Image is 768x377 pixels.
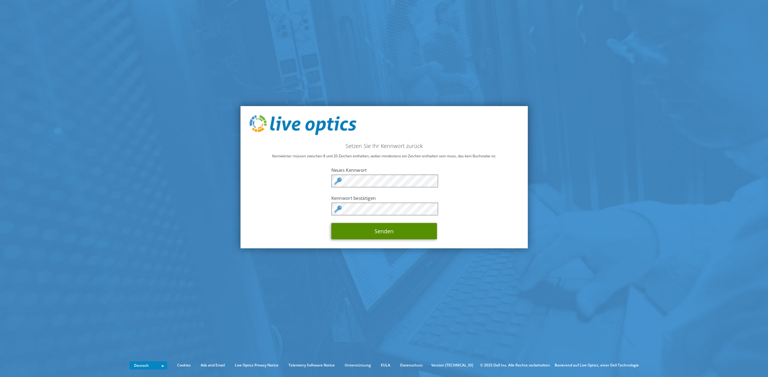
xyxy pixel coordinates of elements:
label: Neues Kennwort [331,167,437,173]
button: Senden [331,223,437,239]
a: Ads and Email [196,362,229,369]
label: Kennwort bestätigen [331,195,437,201]
a: Telemetry Software Notice [284,362,339,369]
li: © 2025 Dell Inc. Alle Rechte vorbehalten. [477,362,554,369]
p: Kennwörter müssen zwischen 8 und 20 Zeichen enthalten, wobei mindestens ein Zeichen enthalten sei... [250,153,519,159]
a: Live Optics Privacy Notice [230,362,283,369]
li: Version [TECHNICAL_ID] [428,362,476,369]
a: EULA [376,362,395,369]
a: Datenschutz [396,362,427,369]
li: Basierend auf Live Optics, einer Dell Technologie [555,362,639,369]
a: Cookies [173,362,195,369]
h2: Setzen Sie Ihr Kennwort zurück [250,143,519,149]
a: Unterstützung [340,362,375,369]
img: live_optics_svg.svg [250,115,356,135]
